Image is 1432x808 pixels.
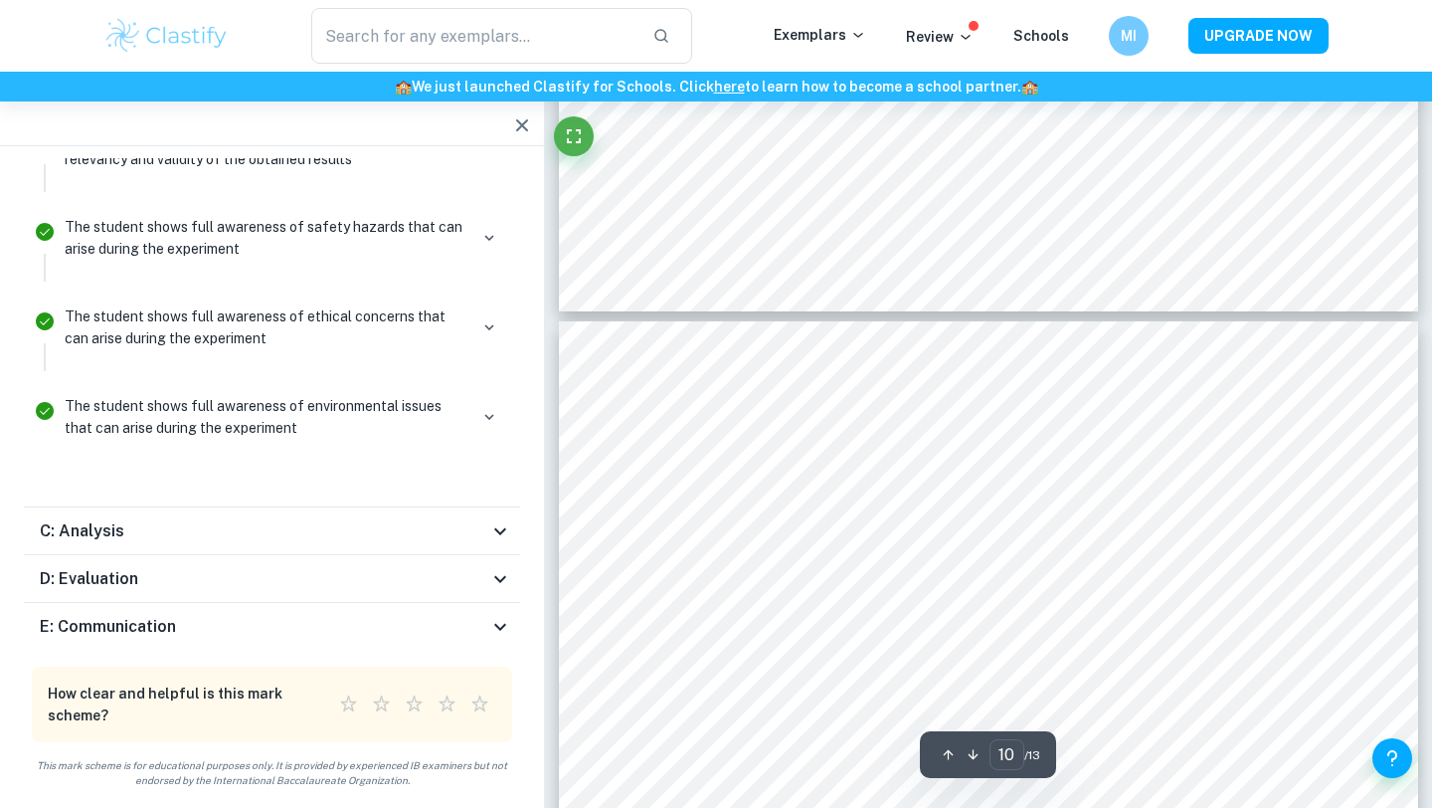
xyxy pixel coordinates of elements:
h6: How clear and helpful is this mark scheme? [48,683,308,726]
div: E: Communication [24,603,520,651]
h6: E: Communication [40,615,176,639]
h6: MI [1118,25,1141,47]
span: 🏫 [395,79,412,95]
button: UPGRADE NOW [1188,18,1329,54]
svg: Correct [33,399,57,423]
p: Review [906,26,974,48]
button: MI [1109,16,1149,56]
span: / 13 [1024,746,1040,764]
svg: Correct [33,220,57,244]
h6: D: Evaluation [40,567,138,591]
img: Clastify logo [103,16,230,56]
button: Fullscreen [554,116,594,156]
svg: Correct [33,309,57,333]
button: Help and Feedback [1372,738,1412,778]
span: This mark scheme is for educational purposes only. It is provided by experienced IB examiners but... [32,758,512,788]
a: here [714,79,745,95]
p: Exemplars [774,24,866,46]
div: C: Analysis [24,507,520,555]
p: The student shows full awareness of environmental issues that can arise during the experiment [65,395,467,439]
span: 🏫 [1021,79,1038,95]
p: The student shows full awareness of safety hazards that can arise during the experiment [65,216,467,260]
div: D: Evaluation [24,555,520,603]
a: Schools [1013,28,1069,44]
input: Search for any exemplars... [311,8,636,64]
h6: We just launched Clastify for Schools. Click to learn how to become a school partner. [4,76,1428,98]
p: The student shows full awareness of ethical concerns that can arise during the experiment [65,305,467,349]
h6: C: Analysis [40,519,124,543]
